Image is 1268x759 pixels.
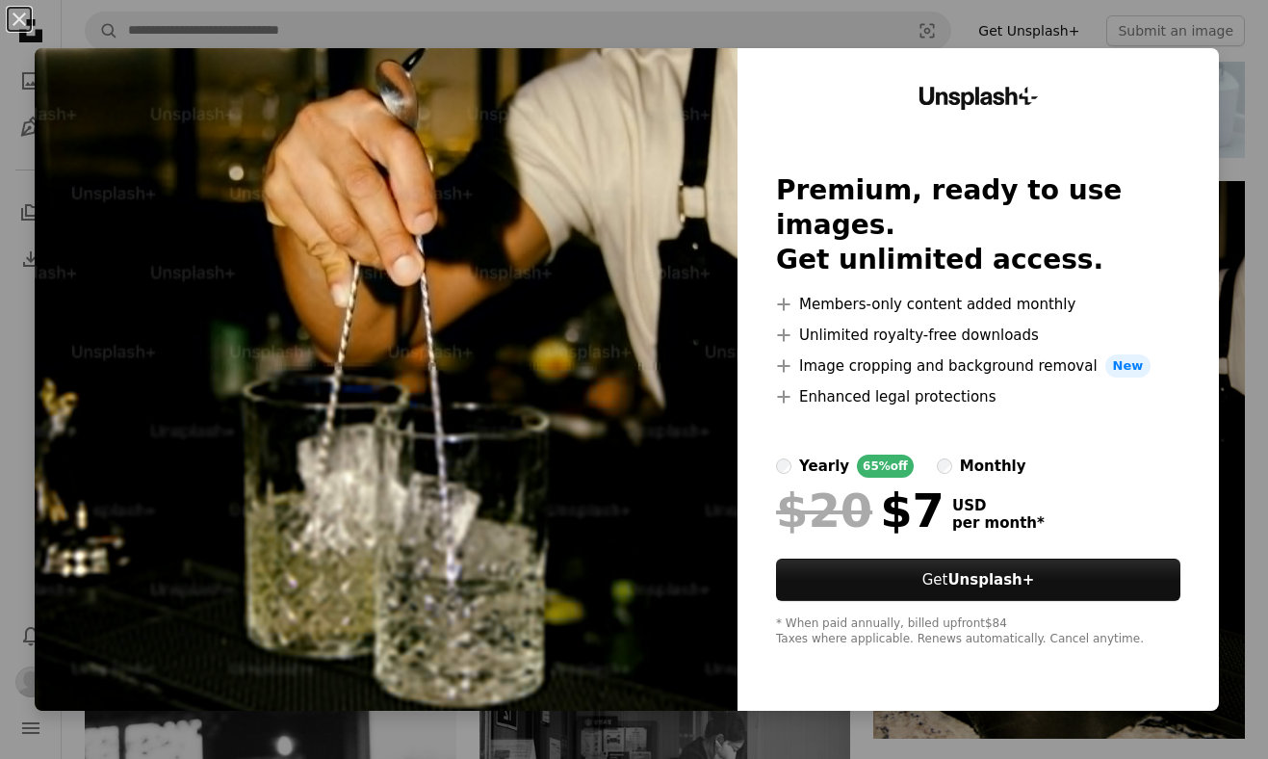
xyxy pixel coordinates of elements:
li: Image cropping and background removal [776,354,1180,378]
strong: Unsplash+ [947,571,1034,589]
li: Unlimited royalty-free downloads [776,324,1180,347]
div: yearly [799,455,849,478]
div: 65% off [857,455,914,478]
input: yearly65%off [776,458,791,474]
span: per month * [952,514,1045,532]
div: * When paid annually, billed upfront $84 Taxes where applicable. Renews automatically. Cancel any... [776,616,1180,647]
li: Enhanced legal protections [776,385,1180,408]
h2: Premium, ready to use images. Get unlimited access. [776,173,1180,277]
div: $7 [776,485,945,536]
span: USD [952,497,1045,514]
li: Members-only content added monthly [776,293,1180,316]
span: $20 [776,485,872,536]
div: monthly [960,455,1026,478]
span: New [1105,354,1152,378]
input: monthly [937,458,952,474]
a: GetUnsplash+ [776,559,1180,601]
